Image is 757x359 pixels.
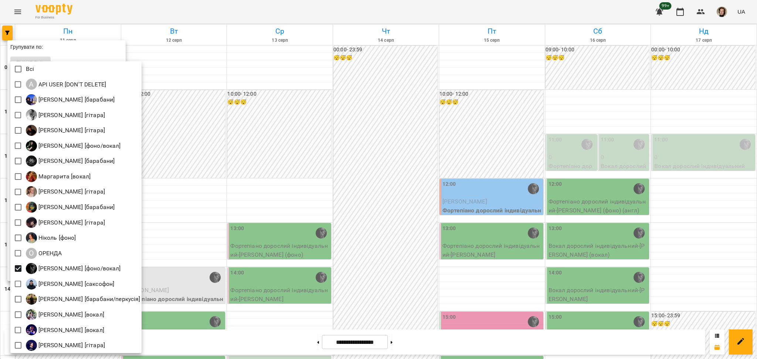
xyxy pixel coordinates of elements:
img: О [26,263,37,274]
p: API USER [DON'T DELETE] [37,80,106,89]
img: Д [26,140,37,151]
p: [PERSON_NAME] [гітара] [37,187,105,196]
p: [PERSON_NAME] [барабани] [37,157,115,165]
img: Є [26,94,37,105]
div: Козаченко Євгеній [барабани] [26,155,115,167]
a: П [PERSON_NAME] [саксофон] [26,278,115,290]
a: A API USER [DON'T DELETE] [26,79,106,90]
p: [PERSON_NAME] [барабани] [37,203,115,212]
a: М [PERSON_NAME] [гітара] [26,186,105,197]
div: Антон [гітара] [26,125,105,136]
p: [PERSON_NAME] [вокал] [37,326,104,335]
div: Єгор [барабани] [26,94,115,105]
a: М Маргарита [вокал] [26,171,91,182]
img: Н [26,202,37,213]
a: Н [PERSON_NAME] [гітара] [26,217,105,228]
div: A [26,79,37,90]
img: А [26,125,37,136]
div: API USER [DON'T DELETE] [26,79,106,90]
a: Д [PERSON_NAME] [фоно/вокал] [26,140,121,151]
p: [PERSON_NAME] [саксофон] [37,280,115,288]
p: [PERSON_NAME] [фоно/вокал] [37,264,121,273]
div: Слава Болбі [барабани/перкусія] [26,294,140,305]
div: Михайло [гітара] [26,186,105,197]
img: П [26,278,37,290]
a: Н Ніколь [фоно] [26,232,76,243]
img: Н [26,217,37,228]
img: К [26,155,37,167]
p: [PERSON_NAME] [вокал] [37,310,104,319]
a: Я [PERSON_NAME] [гітара] [26,340,105,351]
div: Ярослав [гітара] [26,340,105,351]
p: Маргарита [вокал] [37,172,91,181]
a: А [PERSON_NAME] [гітара] [26,125,105,136]
p: [PERSON_NAME] [барабани] [37,95,115,104]
div: Павло [саксофон] [26,278,115,290]
div: О [26,248,37,259]
img: Н [26,232,37,243]
div: Андрей Головерда [гітара] [26,109,105,120]
p: [PERSON_NAME] [гітара] [37,126,105,135]
p: [PERSON_NAME] [гітара] [37,218,105,227]
div: Христина Андреєва [вокал] [26,324,104,335]
a: Є [PERSON_NAME] [барабани] [26,94,115,105]
img: Т [26,309,37,320]
div: Ткач Христя [вокал] [26,309,104,320]
p: [PERSON_NAME] [фоно/вокал] [37,141,121,150]
p: ОРЕНДА [37,249,62,258]
a: О ОРЕНДА [26,248,62,259]
p: Всі [26,65,34,73]
p: Ніколь [фоно] [37,233,76,242]
div: Настя Поганка [барабани] [26,202,115,213]
img: Х [26,324,37,335]
img: А [26,109,37,120]
a: А [PERSON_NAME] [гітара] [26,109,105,120]
p: [PERSON_NAME] [гітара] [37,341,105,350]
a: О [PERSON_NAME] [фоно/вокал] [26,263,121,274]
p: [PERSON_NAME] [гітара] [37,111,105,120]
img: Я [26,340,37,351]
a: К [PERSON_NAME] [барабани] [26,155,115,167]
img: М [26,171,37,182]
a: Т [PERSON_NAME] [вокал] [26,309,104,320]
a: С [PERSON_NAME] [барабани/перкусія] [26,294,140,305]
img: С [26,294,37,305]
p: [PERSON_NAME] [барабани/перкусія] [37,295,140,304]
a: Н [PERSON_NAME] [барабани] [26,202,115,213]
div: Маргарита [вокал] [26,171,91,182]
img: М [26,186,37,197]
a: Х [PERSON_NAME] [вокал] [26,324,104,335]
div: Дарія [фоно/вокал] [26,140,121,151]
